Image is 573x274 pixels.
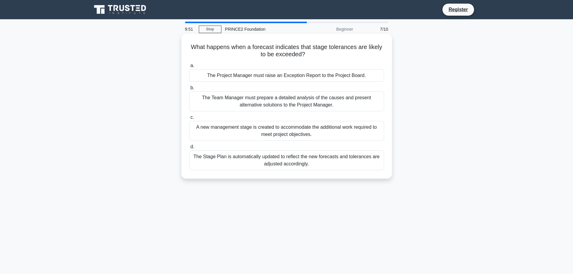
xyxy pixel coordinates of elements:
span: a. [190,63,194,68]
span: b. [190,85,194,90]
h5: What happens when a forecast indicates that stage tolerances are likely to be exceeded? [189,43,385,58]
a: Register [445,6,471,13]
span: d. [190,144,194,149]
div: The Stage Plan is automatically updated to reflect the new forecasts and tolerances are adjusted ... [189,150,384,170]
div: A new management stage is created to accommodate the additional work required to meet project obj... [189,121,384,141]
a: Stop [199,26,221,33]
div: 7/10 [357,23,392,35]
div: 9:51 [181,23,199,35]
span: c. [190,115,194,120]
div: The Team Manager must prepare a detailed analysis of the causes and present alternative solutions... [189,91,384,111]
div: PRINCE2 Foundation [221,23,304,35]
div: The Project Manager must raise an Exception Report to the Project Board. [189,69,384,82]
div: Beginner [304,23,357,35]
